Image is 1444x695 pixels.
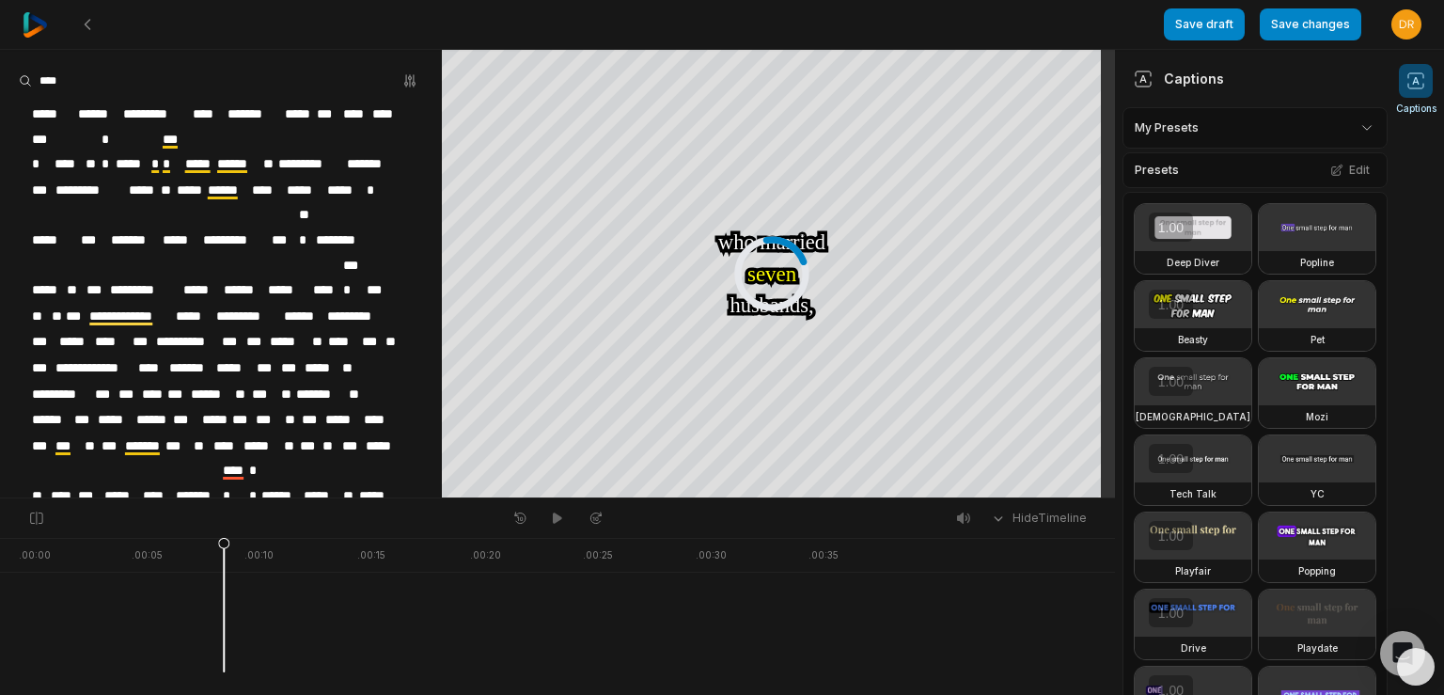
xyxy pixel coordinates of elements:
h3: Playfair [1175,563,1211,578]
h3: Mozi [1306,409,1328,424]
div: My Presets [1122,107,1388,149]
button: Edit [1325,158,1375,182]
button: Save draft [1164,8,1245,40]
h3: Deep Diver [1167,255,1219,270]
h3: [DEMOGRAPHIC_DATA] [1136,409,1250,424]
span: Captions [1396,102,1436,116]
div: Open Intercom Messenger [1380,631,1425,676]
h3: Popline [1300,255,1334,270]
h3: Playdate [1297,640,1338,656]
h3: YC [1311,486,1325,501]
button: Save changes [1260,8,1361,40]
div: Presets [1122,152,1388,188]
h3: Pet [1311,332,1325,347]
h3: Popping [1298,563,1336,578]
h3: Tech Talk [1169,486,1216,501]
h3: Drive [1181,640,1206,656]
img: reap [23,12,48,38]
div: Captions [1134,69,1224,88]
button: Captions [1396,64,1436,116]
h3: Beasty [1178,332,1208,347]
button: HideTimeline [984,504,1092,532]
